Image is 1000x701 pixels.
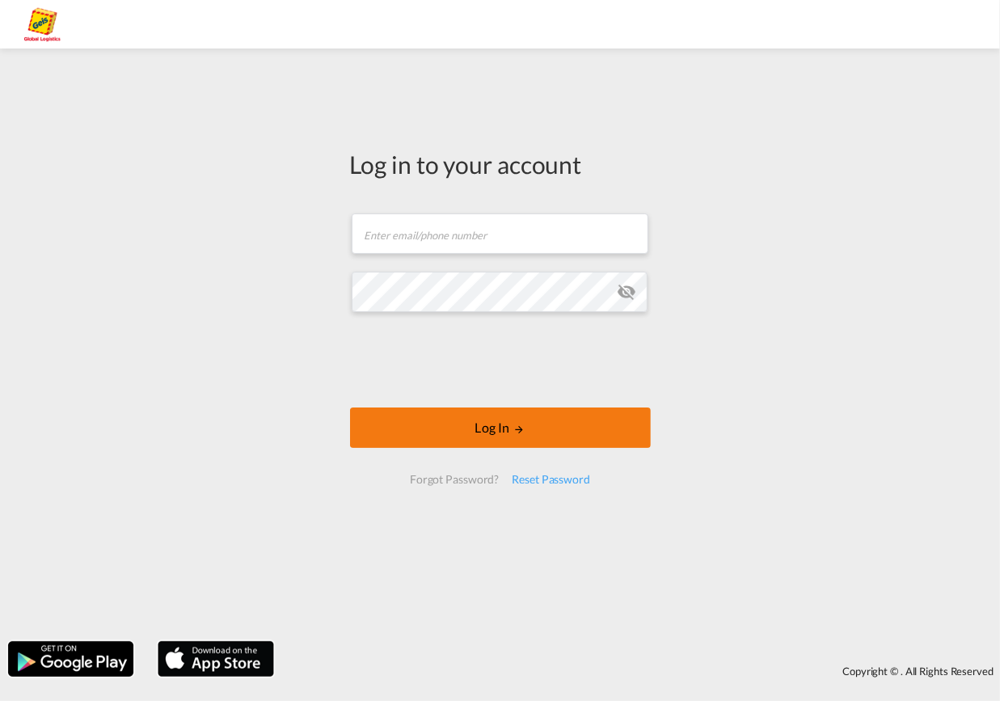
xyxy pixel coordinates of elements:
[24,6,61,43] img: a2a4a140666c11eeab5485e577415959.png
[352,213,648,254] input: Enter email/phone number
[403,465,505,494] div: Forgot Password?
[350,147,651,181] div: Log in to your account
[505,465,597,494] div: Reset Password
[350,408,651,448] button: LOGIN
[282,657,1000,685] div: Copyright © . All Rights Reserved
[378,328,623,391] iframe: reCAPTCHA
[617,282,636,302] md-icon: icon-eye-off
[156,640,276,678] img: apple.png
[6,640,135,678] img: google.png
